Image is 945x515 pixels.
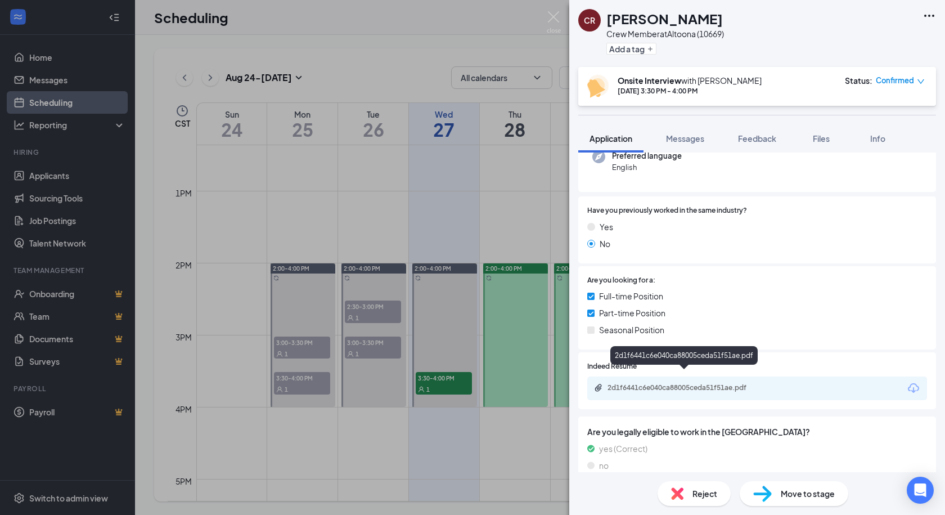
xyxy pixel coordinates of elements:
span: Info [870,133,885,144]
div: 2d1f6441c6e040ca88005ceda51f51ae.pdf [607,383,765,392]
span: Confirmed [876,75,914,86]
div: with [PERSON_NAME] [618,75,762,86]
span: Preferred language [612,150,682,162]
span: Part-time Position [599,307,665,319]
span: English [612,162,682,173]
div: CR [584,15,595,26]
svg: Paperclip [594,383,603,392]
span: Messages [666,133,704,144]
span: Application [589,133,632,144]
div: Crew Member at Altoona (10669) [606,28,724,39]
span: Feedback [738,133,776,144]
div: Status : [845,75,872,86]
span: no [599,459,609,472]
a: Paperclip2d1f6441c6e040ca88005ceda51f51ae.pdf [594,383,776,394]
div: 2d1f6441c6e040ca88005ceda51f51ae.pdf [610,346,758,365]
div: Open Intercom Messenger [907,477,934,504]
span: Files [813,133,830,144]
span: No [600,238,610,250]
span: Have you previously worked in the same industry? [587,205,747,216]
svg: Download [907,382,920,395]
span: Full-time Position [599,290,663,302]
span: Move to stage [781,487,835,500]
span: Are you looking for a: [587,275,655,286]
div: [DATE] 3:30 PM - 4:00 PM [618,86,762,96]
span: Are you legally eligible to work in the [GEOGRAPHIC_DATA]? [587,426,927,438]
span: Indeed Resume [587,361,637,372]
span: Reject [692,487,717,500]
svg: Ellipses [922,9,936,23]
b: Onsite Interview [618,75,681,86]
span: Yes [600,221,613,233]
button: PlusAdd a tag [606,43,656,55]
h1: [PERSON_NAME] [606,9,723,28]
svg: Plus [647,46,654,52]
span: Seasonal Position [599,324,664,336]
span: down [917,78,925,86]
span: yes (Correct) [599,442,647,455]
